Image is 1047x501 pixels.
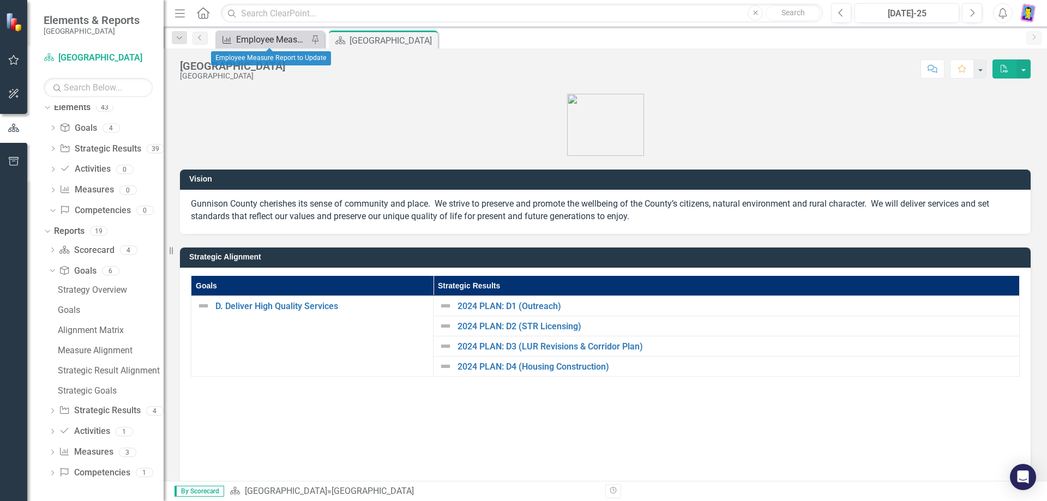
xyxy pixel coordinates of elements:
[197,299,210,312] img: Not Defined
[44,27,140,35] small: [GEOGRAPHIC_DATA]
[855,3,959,23] button: [DATE]-25
[96,103,113,112] div: 43
[55,281,164,298] a: Strategy Overview
[236,33,308,46] div: Employee Measure Report to Update
[44,14,140,27] span: Elements & Reports
[191,198,1020,223] p: Gunnison County cherishes its sense of community and place. We strive to preserve and promote the...
[439,299,452,312] img: Not Defined
[458,342,1014,352] a: 2024 PLAN: D3 (LUR Revisions & Corridor Plan)
[59,143,141,155] a: Strategic Results
[59,405,140,417] a: Strategic Results
[58,305,164,315] div: Goals
[439,360,452,373] img: Not Defined
[174,486,224,497] span: By Scorecard
[90,227,107,236] div: 19
[55,341,164,359] a: Measure Alignment
[146,406,164,415] div: 4
[567,94,644,156] img: Gunnison%20Co%20Logo%20E-small.png
[55,361,164,379] a: Strategic Result Alignment
[59,204,130,217] a: Competencies
[332,486,414,496] div: [GEOGRAPHIC_DATA]
[458,322,1014,331] a: 2024 PLAN: D2 (STR Licensing)
[858,7,955,20] div: [DATE]-25
[245,486,327,496] a: [GEOGRAPHIC_DATA]
[119,185,137,195] div: 0
[59,265,96,277] a: Goals
[58,346,164,355] div: Measure Alignment
[458,362,1014,372] a: 2024 PLAN: D4 (Housing Construction)
[59,244,114,257] a: Scorecard
[58,285,164,295] div: Strategy Overview
[189,253,1025,261] h3: Strategic Alignment
[180,60,285,72] div: [GEOGRAPHIC_DATA]
[58,386,164,396] div: Strategic Goals
[147,144,164,153] div: 39
[58,366,164,376] div: Strategic Result Alignment
[103,123,120,132] div: 4
[59,122,97,135] a: Goals
[55,321,164,339] a: Alignment Matrix
[59,163,110,176] a: Activities
[1018,3,1038,23] img: Bob Blackett
[439,319,452,333] img: Not Defined
[1010,464,1036,490] div: Open Intercom Messenger
[218,33,308,46] a: Employee Measure Report to Update
[59,446,113,458] a: Measures
[119,448,136,457] div: 3
[55,382,164,399] a: Strategic Goals
[439,340,452,353] img: Not Defined
[189,175,1025,183] h3: Vision
[230,485,597,498] div: »
[350,34,435,47] div: [GEOGRAPHIC_DATA]
[215,301,428,311] a: D. Deliver High Quality Services
[136,206,154,215] div: 0
[58,325,164,335] div: Alignment Matrix
[116,165,134,174] div: 0
[211,51,331,65] div: Employee Measure Report to Update
[221,4,823,23] input: Search ClearPoint...
[54,101,91,114] a: Elements
[136,468,153,478] div: 1
[5,13,25,32] img: ClearPoint Strategy
[59,425,110,438] a: Activities
[54,225,85,238] a: Reports
[59,184,113,196] a: Measures
[120,245,137,255] div: 4
[781,8,805,17] span: Search
[44,78,153,97] input: Search Below...
[180,72,285,80] div: [GEOGRAPHIC_DATA]
[458,301,1014,311] a: 2024 PLAN: D1 (Outreach)
[55,301,164,318] a: Goals
[102,266,119,275] div: 6
[116,427,133,436] div: 1
[59,467,130,479] a: Competencies
[766,5,820,21] button: Search
[44,52,153,64] a: [GEOGRAPHIC_DATA]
